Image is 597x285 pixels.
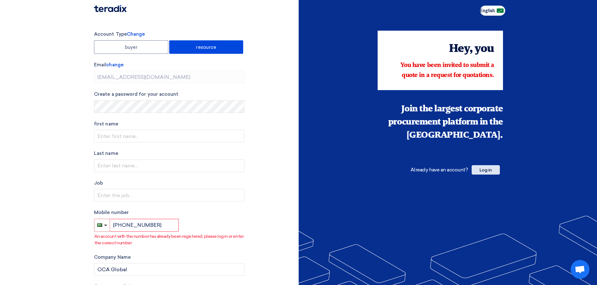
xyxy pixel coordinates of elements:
[196,44,216,50] font: resource
[94,263,244,276] input: Enter company name...
[110,219,179,232] input: Enter mobile number...
[401,62,494,79] font: You have been invited to submit a quote in a request for quotations.
[480,6,505,16] button: English
[94,130,244,142] input: Enter first name...
[94,121,118,127] font: first name
[94,160,244,172] input: Enter last name...
[94,180,103,186] font: Job
[94,234,244,246] font: An account with this number has already been registered, please log in or enter the correct number
[94,5,127,12] img: Teradix logo
[94,31,127,37] font: Account Type
[411,167,468,173] font: Already have an account?
[571,260,589,279] a: Open chat
[94,62,106,68] font: Email
[497,8,504,13] img: ar-AR.png
[94,189,244,201] input: Enter the job...
[479,167,492,173] font: Log in
[449,43,494,55] font: Hey, you
[94,91,179,97] font: Create a password for your account
[472,167,500,173] a: Log in
[480,8,495,13] font: English
[94,210,129,215] font: Mobile number
[125,44,138,50] font: buyer
[94,71,244,83] input: Enter your work email...
[127,31,145,37] font: Change
[388,105,503,140] font: Join the largest corporate procurement platform in the [GEOGRAPHIC_DATA].
[94,150,118,156] font: Last name
[106,62,123,68] font: change
[94,254,131,260] font: Company Name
